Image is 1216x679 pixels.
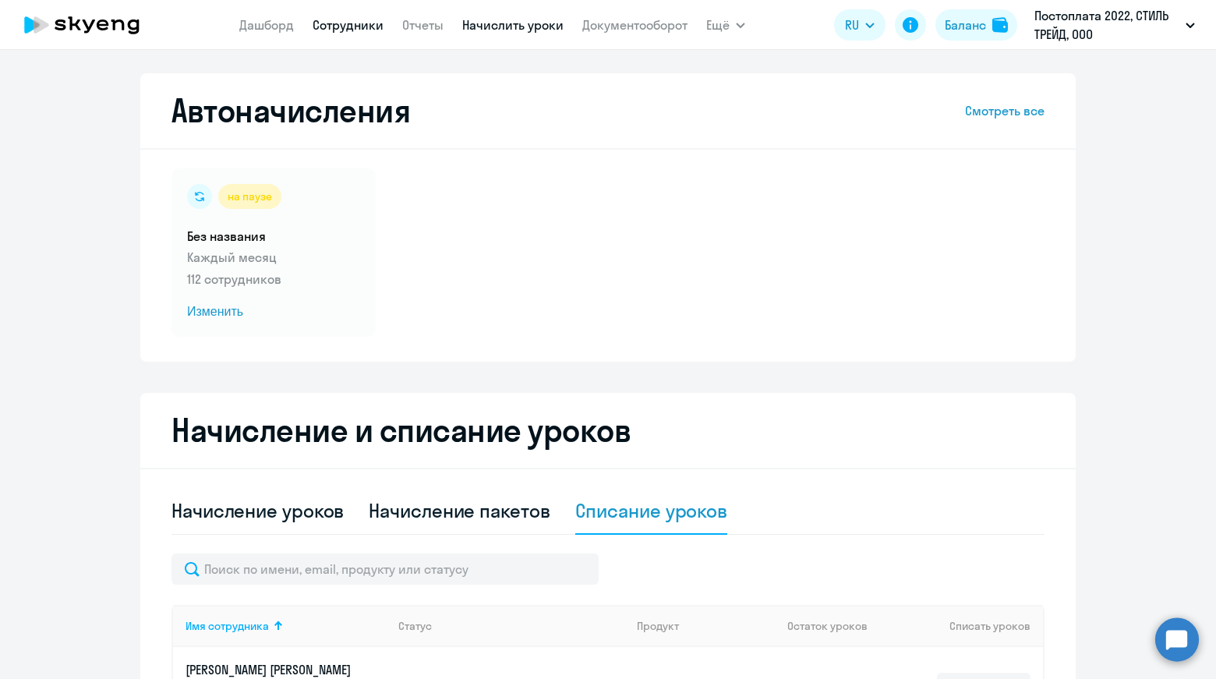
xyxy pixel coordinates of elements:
[706,16,730,34] span: Ещё
[186,619,386,633] div: Имя сотрудника
[218,184,281,209] div: на паузе
[187,270,360,288] p: 112 сотрудников
[845,16,859,34] span: RU
[398,619,624,633] div: Статус
[787,619,868,633] span: Остаток уроков
[706,9,745,41] button: Ещё
[575,498,728,523] div: Списание уроков
[834,9,885,41] button: RU
[1027,6,1203,44] button: Постоплата 2022, СТИЛЬ ТРЕЙД, ООО
[945,16,986,34] div: Баланс
[369,498,550,523] div: Начисление пакетов
[171,553,599,585] input: Поиск по имени, email, продукту или статусу
[884,605,1043,647] th: Списать уроков
[171,498,344,523] div: Начисление уроков
[637,619,679,633] div: Продукт
[187,248,360,267] p: Каждый месяц
[1034,6,1179,44] p: Постоплата 2022, СТИЛЬ ТРЕЙД, ООО
[239,17,294,33] a: Дашборд
[992,17,1008,33] img: balance
[582,17,688,33] a: Документооборот
[186,619,269,633] div: Имя сотрудника
[187,228,360,245] h5: Без названия
[171,412,1045,449] h2: Начисление и списание уроков
[935,9,1017,41] button: Балансbalance
[398,619,432,633] div: Статус
[313,17,384,33] a: Сотрудники
[787,619,884,633] div: Остаток уроков
[965,101,1045,120] a: Смотреть все
[402,17,444,33] a: Отчеты
[171,92,410,129] h2: Автоначисления
[637,619,776,633] div: Продукт
[462,17,564,33] a: Начислить уроки
[186,661,360,678] p: [PERSON_NAME] [PERSON_NAME]
[187,302,360,321] span: Изменить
